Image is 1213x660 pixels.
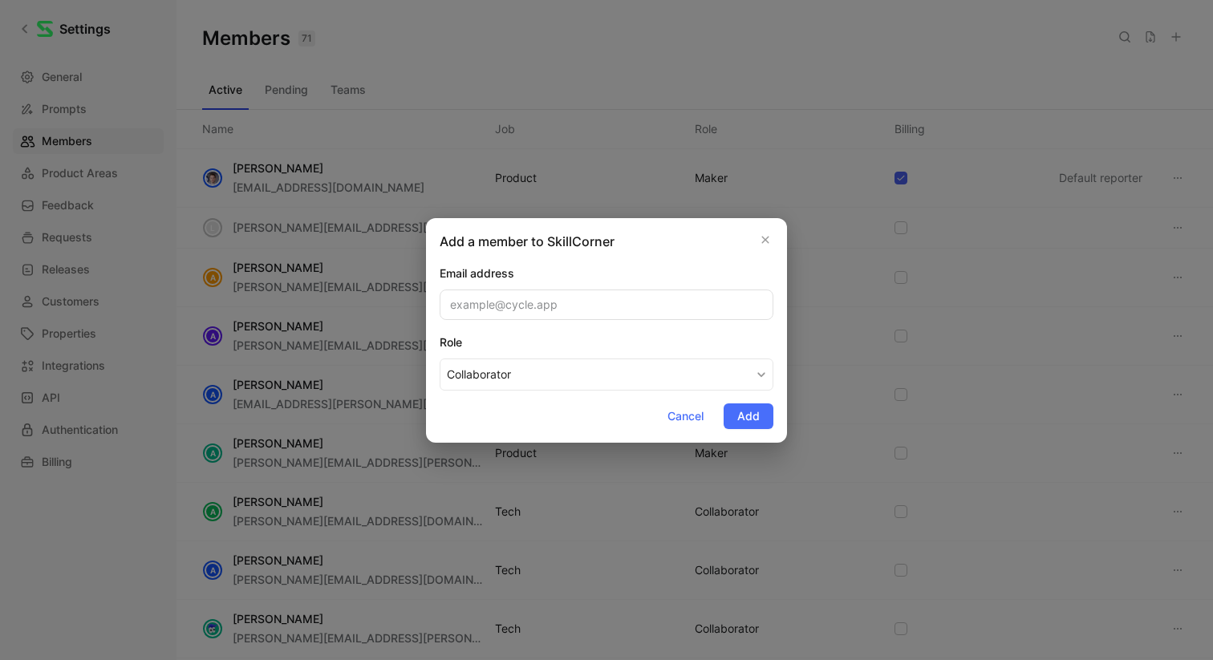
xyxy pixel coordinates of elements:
h2: Add a member to SkillCorner [440,232,615,251]
button: Cancel [654,403,717,429]
button: Add [724,403,773,429]
div: Role [440,333,773,352]
span: Cancel [667,407,704,426]
span: Add [737,407,760,426]
input: example@cycle.app [440,290,773,320]
div: Email address [440,264,773,283]
button: Role [440,358,773,391]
